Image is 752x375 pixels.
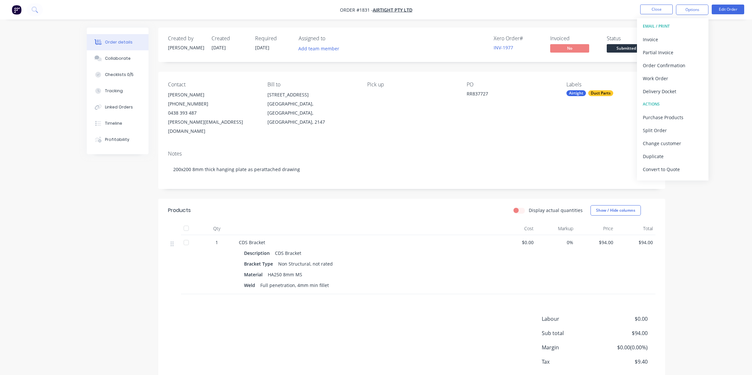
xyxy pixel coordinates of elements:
[496,222,536,235] div: Cost
[590,205,641,216] button: Show / Hide columns
[87,99,149,115] button: Linked Orders
[267,99,357,127] div: [GEOGRAPHIC_DATA], [GEOGRAPHIC_DATA], [GEOGRAPHIC_DATA], 2147
[643,74,703,83] div: Work Order
[276,259,335,269] div: Non Structural, not rated
[600,358,648,366] span: $9.40
[643,152,703,161] div: Duplicate
[258,281,331,290] div: Full penetration, 4mm min fillet
[643,100,703,108] div: ACTIONS
[643,113,703,122] div: Purchase Products
[550,35,599,42] div: Invoiced
[105,39,133,45] div: Order details
[712,5,744,14] button: Edit Order
[212,44,226,51] span: [DATE]
[494,35,542,42] div: Xero Order #
[643,126,703,135] div: Split Order
[576,222,616,235] div: Price
[87,131,149,148] button: Profitability
[87,115,149,131] button: Timeline
[299,44,343,53] button: Add team member
[168,108,257,118] div: 0438 393 487
[244,281,258,290] div: Weld
[542,358,600,366] span: Tax
[637,163,708,176] button: Convert to Quote
[12,5,21,15] img: Factory
[616,222,656,235] div: Total
[566,81,655,88] div: Labels
[637,46,708,59] button: Partial Invoice
[643,178,703,187] div: Archive
[105,88,123,94] div: Tracking
[566,90,586,96] div: Airtight
[643,61,703,70] div: Order Confirmation
[607,35,655,42] div: Status
[168,90,257,136] div: [PERSON_NAME][PHONE_NUMBER]0438 393 487[PERSON_NAME][EMAIL_ADDRESS][DOMAIN_NAME]
[239,239,265,245] span: CDS Bracket
[168,81,257,88] div: Contact
[267,90,357,127] div: [STREET_ADDRESS][GEOGRAPHIC_DATA], [GEOGRAPHIC_DATA], [GEOGRAPHIC_DATA], 2147
[600,329,648,337] span: $94.00
[244,270,265,279] div: Material
[618,239,653,246] span: $94.00
[637,33,708,46] button: Invoice
[255,44,269,51] span: [DATE]
[637,72,708,85] button: Work Order
[168,206,191,214] div: Products
[255,35,291,42] div: Required
[494,44,513,51] a: INV-1977
[105,120,122,126] div: Timeline
[637,85,708,98] button: Delivery Docket
[643,87,703,96] div: Delivery Docket
[467,81,556,88] div: PO
[267,81,357,88] div: Bill to
[607,44,646,52] span: Submitted
[267,90,357,99] div: [STREET_ADDRESS]
[105,137,129,143] div: Profitability
[637,124,708,137] button: Split Order
[600,344,648,351] span: $0.00 ( 0.00 %)
[637,98,708,111] button: ACTIONS
[467,90,548,99] div: RR837727
[367,81,456,88] div: Pick up
[295,44,343,53] button: Add team member
[244,248,272,258] div: Description
[215,239,218,246] span: 1
[87,34,149,50] button: Order details
[168,90,257,99] div: [PERSON_NAME]
[168,118,257,136] div: [PERSON_NAME][EMAIL_ADDRESS][DOMAIN_NAME]
[542,329,600,337] span: Sub total
[536,222,576,235] div: Markup
[168,99,257,108] div: [PHONE_NUMBER]
[244,259,276,269] div: Bracket Type
[578,239,613,246] span: $94.00
[87,83,149,99] button: Tracking
[637,111,708,124] button: Purchase Products
[643,22,703,31] div: EMAIL / PRINT
[640,5,673,14] button: Close
[499,239,534,246] span: $0.00
[105,104,133,110] div: Linked Orders
[588,90,613,96] div: Duct Parts
[643,35,703,44] div: Invoice
[373,7,412,13] a: Airtight Pty Ltd
[87,67,149,83] button: Checklists 0/5
[212,35,247,42] div: Created
[105,56,131,61] div: Collaborate
[643,48,703,57] div: Partial Invoice
[168,35,204,42] div: Created by
[87,50,149,67] button: Collaborate
[637,20,708,33] button: EMAIL / PRINT
[542,315,600,323] span: Labour
[637,150,708,163] button: Duplicate
[529,207,583,214] label: Display actual quantities
[539,239,574,246] span: 0%
[643,165,703,174] div: Convert to Quote
[340,7,373,13] span: Order #1831 -
[272,248,304,258] div: CDS Bracket
[637,59,708,72] button: Order Confirmation
[643,139,703,148] div: Change customer
[607,44,646,54] button: Submitted
[105,72,134,78] div: Checklists 0/5
[542,344,600,351] span: Margin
